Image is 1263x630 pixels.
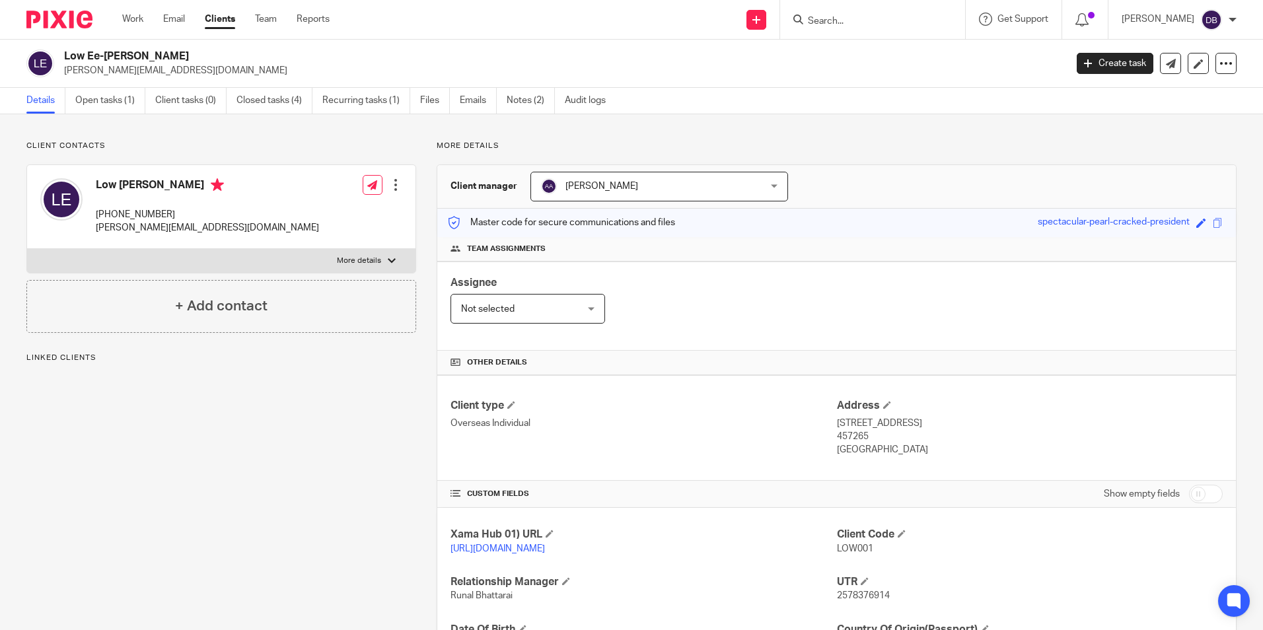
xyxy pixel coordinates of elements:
[122,13,143,26] a: Work
[837,430,1223,443] p: 457265
[96,178,319,195] h4: Low [PERSON_NAME]
[807,16,925,28] input: Search
[211,178,224,192] i: Primary
[451,591,513,600] span: Runal Bhattarai
[437,141,1237,151] p: More details
[1104,487,1180,501] label: Show empty fields
[64,50,858,63] h2: Low Ee-[PERSON_NAME]
[837,528,1223,542] h4: Client Code
[337,256,381,266] p: More details
[175,296,268,316] h4: + Add contact
[451,180,517,193] h3: Client manager
[451,277,497,288] span: Assignee
[451,399,836,413] h4: Client type
[565,88,616,114] a: Audit logs
[26,11,92,28] img: Pixie
[322,88,410,114] a: Recurring tasks (1)
[1122,13,1194,26] p: [PERSON_NAME]
[837,575,1223,589] h4: UTR
[837,544,873,553] span: LOW001
[75,88,145,114] a: Open tasks (1)
[565,182,638,191] span: [PERSON_NAME]
[837,399,1223,413] h4: Address
[297,13,330,26] a: Reports
[451,489,836,499] h4: CUSTOM FIELDS
[205,13,235,26] a: Clients
[26,50,54,77] img: svg%3E
[507,88,555,114] a: Notes (2)
[1201,9,1222,30] img: svg%3E
[163,13,185,26] a: Email
[460,88,497,114] a: Emails
[837,417,1223,430] p: [STREET_ADDRESS]
[451,575,836,589] h4: Relationship Manager
[236,88,312,114] a: Closed tasks (4)
[467,244,546,254] span: Team assignments
[96,208,319,221] p: [PHONE_NUMBER]
[155,88,227,114] a: Client tasks (0)
[420,88,450,114] a: Files
[467,357,527,368] span: Other details
[255,13,277,26] a: Team
[64,64,1057,77] p: [PERSON_NAME][EMAIL_ADDRESS][DOMAIN_NAME]
[451,528,836,542] h4: Xama Hub 01) URL
[451,544,545,553] a: [URL][DOMAIN_NAME]
[26,88,65,114] a: Details
[40,178,83,221] img: svg%3E
[997,15,1048,24] span: Get Support
[26,141,416,151] p: Client contacts
[96,221,319,234] p: [PERSON_NAME][EMAIL_ADDRESS][DOMAIN_NAME]
[461,304,515,314] span: Not selected
[837,443,1223,456] p: [GEOGRAPHIC_DATA]
[1038,215,1190,230] div: spectacular-pearl-cracked-president
[837,591,890,600] span: 2578376914
[541,178,557,194] img: svg%3E
[447,216,675,229] p: Master code for secure communications and files
[26,353,416,363] p: Linked clients
[451,417,836,430] p: Overseas Individual
[1077,53,1153,74] a: Create task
